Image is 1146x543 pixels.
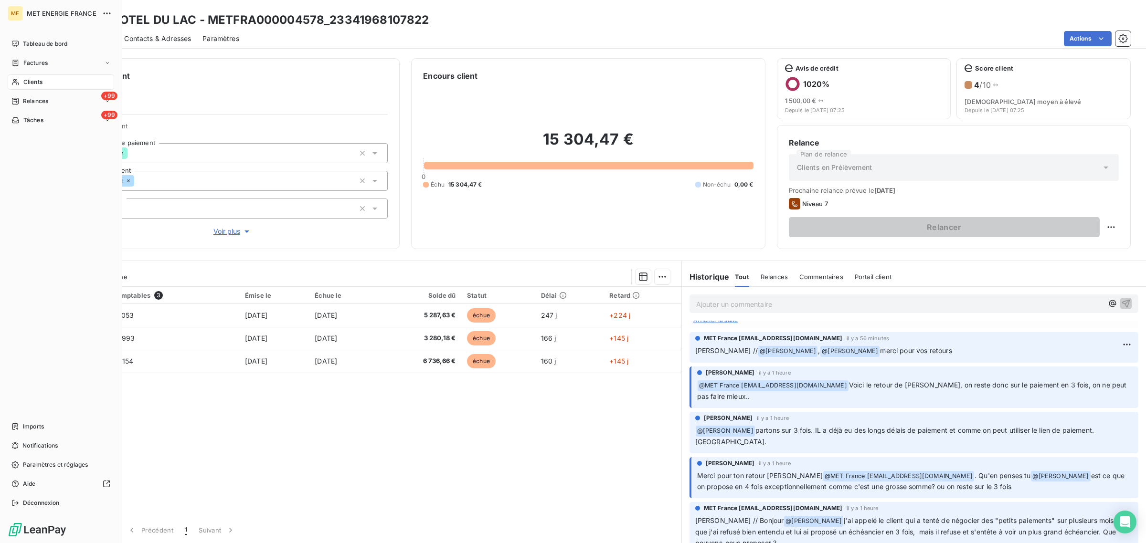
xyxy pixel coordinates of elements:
span: Tout [735,273,749,281]
span: [PERSON_NAME] [706,368,755,377]
span: il y a 56 minutes [847,335,890,341]
span: 0 [422,173,425,180]
div: Pièces comptables [91,291,233,300]
h6: / 10 [974,79,991,91]
button: Voir plus [77,226,388,237]
span: +145 j [609,334,628,342]
div: Solde dû [385,292,456,299]
span: Clients [23,78,42,86]
div: Émise le [245,292,303,299]
span: Score client [975,64,1013,72]
span: MET France [EMAIL_ADDRESS][DOMAIN_NAME] [704,504,843,512]
span: Contacts & Adresses [124,34,191,43]
span: Propriétés Client [77,122,388,136]
span: il y a 1 heure [757,415,789,421]
div: ME [8,6,23,21]
img: Logo LeanPay [8,522,67,537]
span: +99 [101,111,117,119]
span: @ MET France [EMAIL_ADDRESS][DOMAIN_NAME] [823,471,974,482]
span: [DATE] [245,334,267,342]
span: . Qu'en penses tu [975,471,1031,480]
span: @ [PERSON_NAME] [820,346,880,357]
span: merci pour vos retours [880,346,952,355]
span: [PERSON_NAME] // [695,346,758,355]
span: 4 [974,80,979,90]
a: Imports [8,419,114,434]
span: [DATE] [315,357,337,365]
span: , [818,346,820,355]
h6: Relance [789,137,1119,148]
span: +145 j [609,357,628,365]
span: [DATE] [315,334,337,342]
span: 1 500,00 € [785,97,817,104]
span: MET France [EMAIL_ADDRESS][DOMAIN_NAME] [704,334,843,343]
span: 166 j [541,334,556,342]
button: Relancer [789,217,1100,237]
span: 3 280,18 € [385,334,456,343]
span: Relances [761,273,788,281]
span: @ [PERSON_NAME] [1031,471,1090,482]
div: Délai [541,292,598,299]
div: Échue le [315,292,374,299]
button: 1 [179,520,193,540]
span: Voici le retour de [PERSON_NAME], on reste donc sur le paiement en 3 fois, on ne peut pas faire m... [697,381,1129,400]
span: Tableau de bord [23,40,67,48]
span: Avis de crédit [796,64,838,72]
input: Ajouter une valeur [134,177,142,185]
span: 247 j [541,311,557,319]
span: Voir plus [213,227,252,236]
span: [DATE] [245,357,267,365]
span: [DATE] [245,311,267,319]
span: échue [467,308,496,323]
span: Factures [23,59,48,67]
span: [DATE] [874,187,896,194]
span: 5 287,63 € [385,311,456,320]
span: +99 [101,92,117,100]
h6: Historique [682,271,730,282]
span: Relances [23,97,48,105]
div: Retard [609,292,675,299]
a: Aide [8,476,114,491]
span: Tâches [23,116,43,125]
span: Notifications [22,441,58,450]
div: Open Intercom Messenger [1114,511,1136,533]
a: +99Relances [8,94,114,109]
span: Aide [23,480,36,488]
span: Échu [431,180,445,189]
span: Clients en Prélèvement [797,163,872,172]
h6: 1020 % [803,79,830,89]
span: [DATE] [315,311,337,319]
span: échue [467,331,496,345]
span: il y a 1 heure [759,370,791,376]
span: [PERSON_NAME] [704,414,753,422]
span: @ MET France [EMAIL_ADDRESS][DOMAIN_NAME] [698,380,849,391]
span: @ [PERSON_NAME] [758,346,817,357]
span: [PERSON_NAME] // Bonjour [695,516,784,524]
button: Actions [1064,31,1112,46]
a: Tableau de bord [8,36,114,52]
button: Précédent [121,520,179,540]
span: [DEMOGRAPHIC_DATA] moyen à élevé [965,98,1123,105]
a: Paramètres et réglages [8,457,114,472]
span: [PERSON_NAME] [706,459,755,468]
span: Paramètres et réglages [23,460,88,469]
h6: Encours client [423,70,477,82]
span: Commentaires [799,273,843,281]
span: Niveau 7 [802,200,828,208]
span: Prochaine relance prévue le [789,187,1119,194]
a: Factures [8,55,114,71]
span: 6 736,66 € [385,356,456,366]
h2: 15 304,47 € [423,130,753,158]
span: Merci pour ton retour [PERSON_NAME] [697,471,823,480]
button: Suivant [193,520,241,540]
div: Statut [467,292,530,299]
h3: SAS HOTEL DU LAC - METFRA000004578_23341968107822 [84,11,429,29]
span: Déconnexion [23,499,60,507]
span: +224 j [609,311,630,319]
span: Imports [23,422,44,431]
h6: Informations client [58,70,388,82]
span: MET ENERGIE FRANCE [27,10,96,17]
a: Clients [8,74,114,90]
span: partons sur 3 fois. IL a déjà eu des longs délais de paiement et comme on peut utiliser le lien d... [695,426,1096,446]
span: 3 [154,291,163,300]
